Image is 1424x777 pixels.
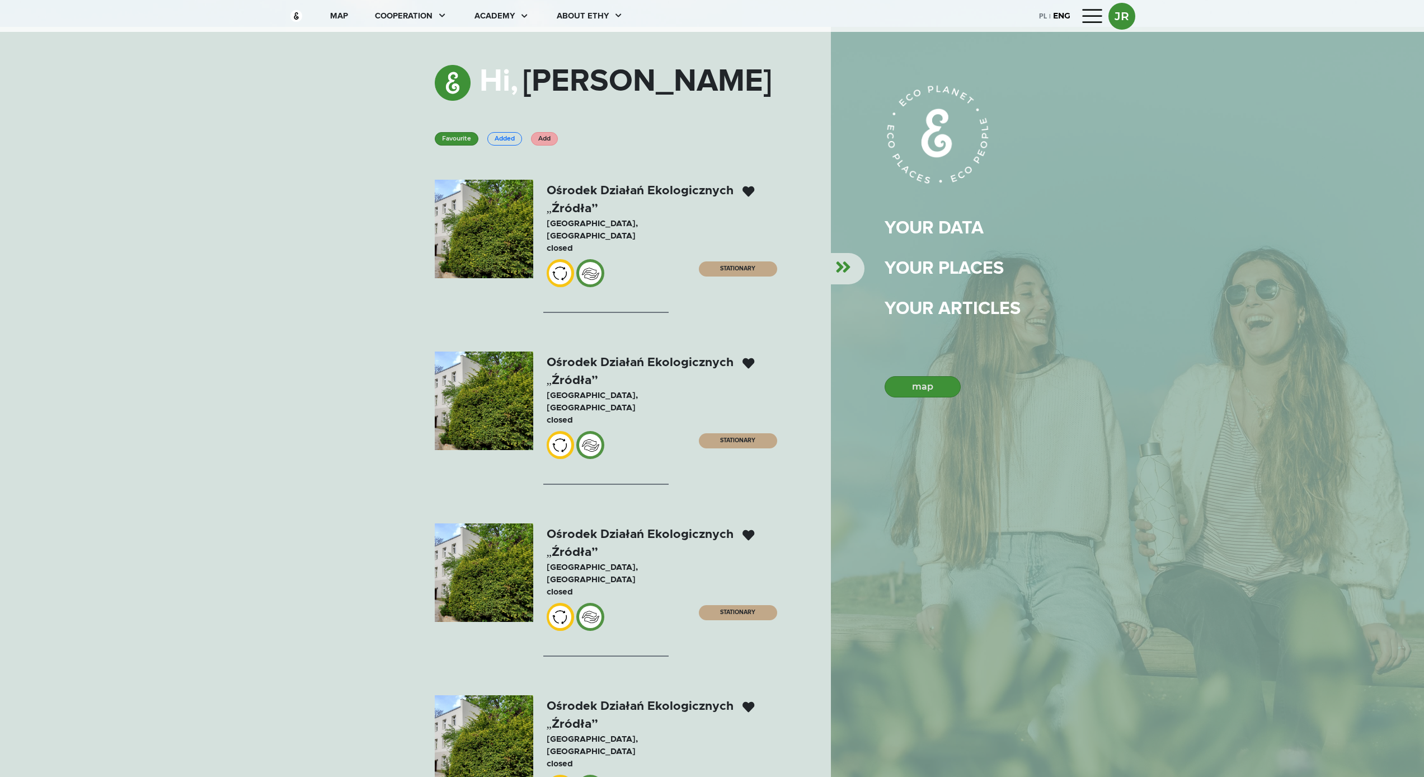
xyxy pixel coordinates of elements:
span: STATIONARY [720,266,755,272]
img: logo_e.png [435,65,471,101]
div: your data [885,215,984,242]
span: STATIONARY [720,610,755,615]
span: closed [547,588,573,596]
span: closed [547,244,573,252]
span: [GEOGRAPHIC_DATA], [GEOGRAPHIC_DATA] [547,219,638,240]
span: STATIONARY [720,438,755,443]
div: Favourite [435,132,478,146]
button: map [885,376,961,397]
span: closed [547,760,573,768]
div: Add [531,132,558,146]
div: | [1047,12,1053,22]
button: JR [1108,3,1135,30]
div: academy [474,10,515,22]
div: map [330,10,348,22]
div: Your articles [885,296,1021,322]
div: ENG [1053,10,1070,22]
div: Added [487,132,522,146]
span: [GEOGRAPHIC_DATA], [GEOGRAPHIC_DATA] [547,735,638,756]
div: Ośrodek Działań Ekologicznych „Źródła” [547,357,734,386]
div: PL [1039,10,1047,22]
div: Ośrodek Działań Ekologicznych „Źródła” [547,700,734,730]
span: [PERSON_NAME] [523,58,772,105]
span: [GEOGRAPHIC_DATA], [GEOGRAPHIC_DATA] [547,391,638,412]
div: Ośrodek Działań Ekologicznych „Źródła” [547,185,734,214]
div: About ethy [557,10,609,22]
div: Ośrodek Działań Ekologicznych „Źródła” [547,528,734,558]
div: YOUR PLACES [885,255,1004,282]
span: closed [547,416,573,424]
div: cooperation [375,10,433,22]
span: [GEOGRAPHIC_DATA], [GEOGRAPHIC_DATA] [547,563,638,584]
img: ethy-logo [289,9,303,23]
span: Hi, [480,58,518,105]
